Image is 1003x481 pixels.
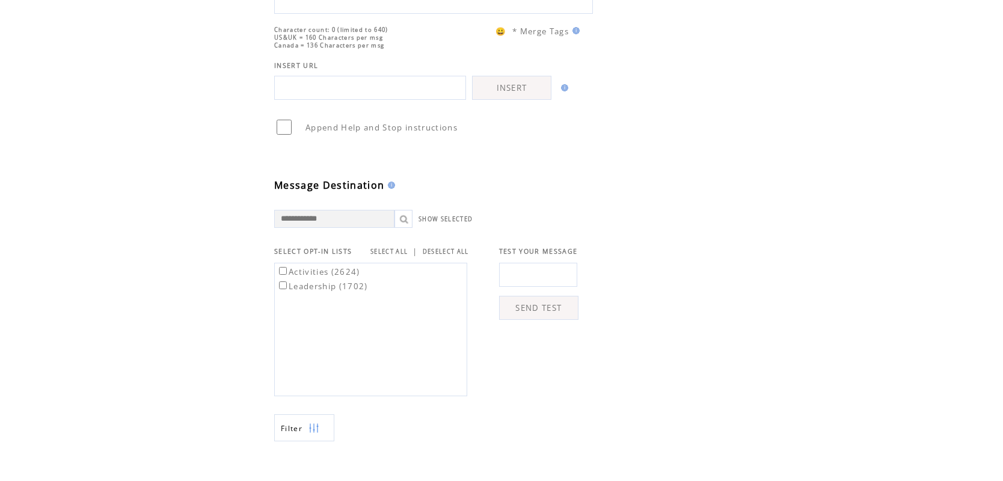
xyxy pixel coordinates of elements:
span: TEST YOUR MESSAGE [499,247,578,256]
span: 😀 [495,26,506,37]
input: Activities (2624) [279,267,287,275]
span: Append Help and Stop instructions [305,122,458,133]
span: | [413,246,417,257]
span: Canada = 136 Characters per msg [274,41,384,49]
img: filters.png [308,415,319,442]
a: SELECT ALL [370,248,408,256]
span: Message Destination [274,179,384,192]
input: Leadership (1702) [279,281,287,289]
a: INSERT [472,76,551,100]
span: Character count: 0 (limited to 640) [274,26,388,34]
a: SEND TEST [499,296,578,320]
img: help.gif [557,84,568,91]
a: Filter [274,414,334,441]
label: Activities (2624) [277,266,360,277]
img: help.gif [384,182,395,189]
span: INSERT URL [274,61,318,70]
label: Leadership (1702) [277,281,368,292]
a: DESELECT ALL [423,248,469,256]
img: help.gif [569,27,580,34]
span: * Merge Tags [512,26,569,37]
span: SELECT OPT-IN LISTS [274,247,352,256]
a: SHOW SELECTED [419,215,473,223]
span: Show filters [281,423,302,434]
span: US&UK = 160 Characters per msg [274,34,383,41]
